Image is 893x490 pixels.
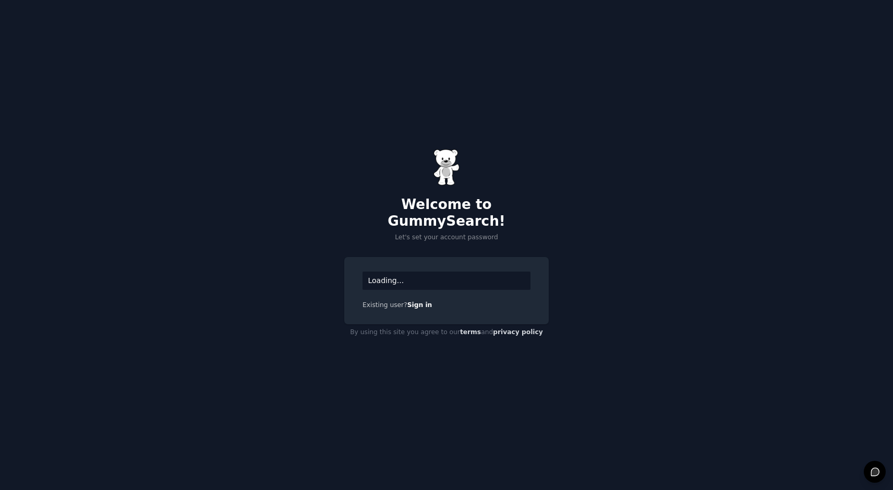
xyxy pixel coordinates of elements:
[460,328,481,336] a: terms
[344,197,549,229] h2: Welcome to GummySearch!
[433,149,460,186] img: Gummy Bear
[363,272,530,290] div: Loading...
[344,233,549,242] p: Let's set your account password
[344,324,549,341] div: By using this site you agree to our and
[363,301,407,309] span: Existing user?
[407,301,432,309] a: Sign in
[493,328,543,336] a: privacy policy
